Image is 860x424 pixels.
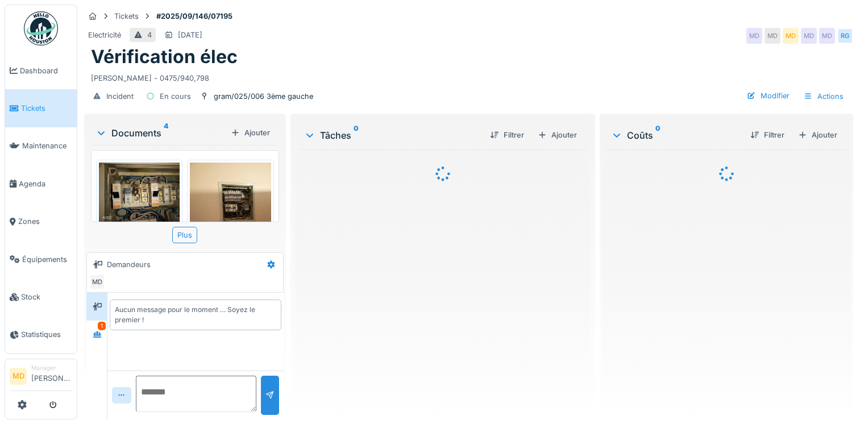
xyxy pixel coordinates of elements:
div: 1 [98,322,106,330]
span: Dashboard [20,65,72,76]
div: Ajouter [533,127,581,143]
div: Actions [799,88,849,105]
a: Tickets [5,89,77,127]
div: 4 [147,30,152,40]
div: Ajouter [226,125,275,140]
div: MD [765,28,780,44]
a: Agenda [5,165,77,202]
div: Filtrer [746,127,789,143]
li: [PERSON_NAME] [31,364,72,388]
div: Tâches [304,128,481,142]
div: RG [837,28,853,44]
div: Documents [95,126,226,140]
div: [DATE] [178,30,202,40]
img: gye64zujoxcdsijdhsbymzy43hy9 [190,163,271,271]
h1: Vérification élec [91,46,238,68]
div: Ajouter [793,127,842,143]
span: Stock [21,292,72,302]
a: Maintenance [5,127,77,165]
div: MD [89,274,105,290]
a: MD Manager[PERSON_NAME] [10,364,72,391]
div: Modifier [742,88,794,103]
li: MD [10,368,27,385]
div: Electricité [88,30,121,40]
span: Maintenance [22,140,72,151]
div: Incident [106,91,134,102]
div: gram/025/006 3ème gauche [214,91,313,102]
img: Badge_color-CXgf-gQk.svg [24,11,58,45]
span: Équipements [22,254,72,265]
span: Statistiques [21,329,72,340]
div: Coûts [611,128,741,142]
sup: 0 [354,128,359,142]
span: Zones [18,216,72,227]
a: Stock [5,278,77,315]
div: MD [819,28,835,44]
a: Équipements [5,240,77,278]
div: Plus [172,227,197,243]
div: MD [801,28,817,44]
strong: #2025/09/146/07195 [152,11,237,22]
div: Aucun message pour le moment … Soyez le premier ! [115,305,276,325]
div: En cours [160,91,191,102]
div: Filtrer [485,127,529,143]
div: Demandeurs [107,259,151,270]
a: Dashboard [5,52,77,89]
span: Tickets [21,103,72,114]
sup: 0 [655,128,660,142]
a: Zones [5,203,77,240]
img: 58v5cm44t8u48lwiqafdpy8b7ai2 [99,163,180,223]
div: Tickets [114,11,139,22]
div: MD [746,28,762,44]
div: Manager [31,364,72,372]
sup: 4 [164,126,168,140]
a: Statistiques [5,316,77,354]
span: Agenda [19,178,72,189]
div: MD [783,28,799,44]
div: [PERSON_NAME] - 0475/940,798 [91,68,846,84]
